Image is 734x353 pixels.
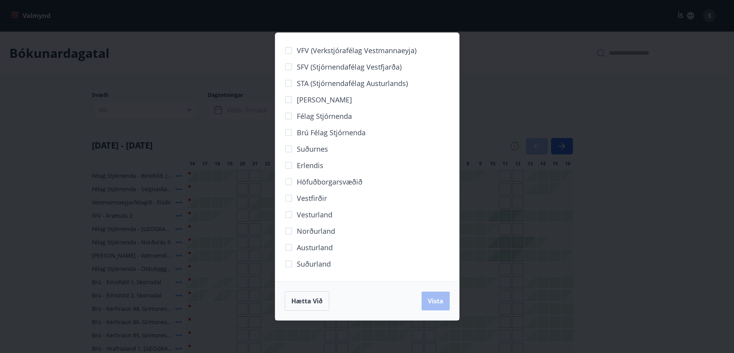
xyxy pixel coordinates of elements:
span: Vesturland [297,210,332,220]
span: Suðurnes [297,144,328,154]
button: Hætta við [285,291,329,311]
span: Höfuðborgarsvæðið [297,177,363,187]
span: STA (Stjórnendafélag Austurlands) [297,78,408,88]
span: Hætta við [291,297,323,305]
span: Suðurland [297,259,331,269]
span: Erlendis [297,160,323,170]
span: Félag stjórnenda [297,111,352,121]
span: SFV (Stjórnendafélag Vestfjarða) [297,62,402,72]
span: VFV (Verkstjórafélag Vestmannaeyja) [297,45,416,56]
span: [PERSON_NAME] [297,95,352,105]
span: Norðurland [297,226,335,236]
span: Austurland [297,242,333,253]
span: Brú félag stjórnenda [297,127,366,138]
span: Vestfirðir [297,193,327,203]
